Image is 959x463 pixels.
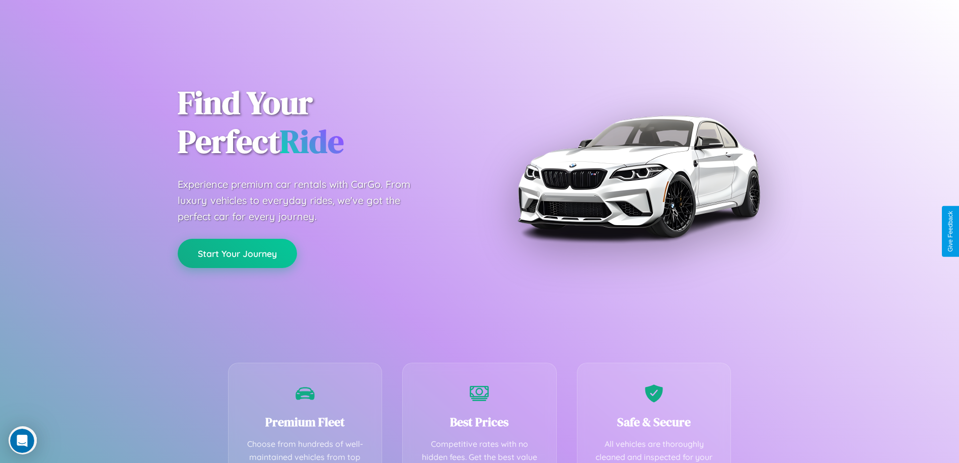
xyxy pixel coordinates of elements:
div: Give Feedback [947,211,954,252]
h3: Best Prices [418,414,541,430]
p: Experience premium car rentals with CarGo. From luxury vehicles to everyday rides, we've got the ... [178,176,429,225]
img: Premium BMW car rental vehicle [512,50,764,302]
iframe: Intercom live chat discovery launcher [9,426,37,454]
div: Open Intercom Messenger [4,4,187,32]
span: Ride [280,119,344,163]
h3: Premium Fleet [244,414,367,430]
h3: Safe & Secure [593,414,716,430]
h1: Find Your Perfect [178,84,465,161]
iframe: Intercom live chat [10,429,34,453]
button: Start Your Journey [178,239,297,268]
